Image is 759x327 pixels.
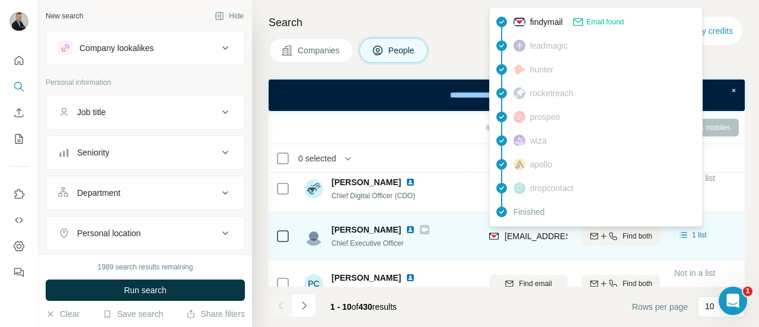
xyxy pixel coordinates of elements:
[269,14,745,31] h4: Search
[79,42,154,54] div: Company lookalikes
[46,179,244,207] button: Department
[514,135,525,147] img: provider wiza logo
[692,230,707,240] span: 1 list
[46,138,244,167] button: Seniority
[9,209,28,231] button: Use Surfe API
[519,278,551,289] span: Find email
[331,239,404,247] span: Chief Executive Officer
[632,301,688,313] span: Rows per page
[388,45,416,56] span: People
[9,102,28,123] button: Enrich CSV
[124,284,167,296] span: Run search
[623,231,652,242] span: Find both
[743,287,752,296] span: 1
[331,285,420,296] span: Pdg
[186,308,245,320] button: Share filters
[719,287,747,315] iframe: Intercom live chat
[331,176,401,188] span: [PERSON_NAME]
[530,111,560,123] span: prospeo
[304,274,323,293] div: PC
[514,111,525,123] img: provider prospeo logo
[489,230,499,242] img: provider findymail logo
[586,17,624,27] span: Email found
[46,219,244,247] button: Personal location
[705,300,715,312] p: 10
[514,158,525,170] img: provider apollo logo
[489,275,567,293] button: Find email
[530,158,552,170] span: apollo
[530,87,573,99] span: rocketreach
[406,177,415,187] img: LinkedIn logo
[77,227,141,239] div: Personal location
[530,182,573,194] span: dropcontact
[46,77,245,88] p: Personal information
[304,179,323,198] img: Avatar
[674,268,715,278] span: Not in a list
[331,192,415,200] span: Chief Digital Officer (CDO)
[582,227,660,245] button: Find both
[292,294,316,318] button: Navigate to next page
[514,16,525,28] img: provider findymail logo
[505,231,645,241] span: [EMAIL_ADDRESS][DOMAIN_NAME]
[514,206,545,218] span: Finished
[298,45,341,56] span: Companies
[9,76,28,97] button: Search
[678,23,733,39] button: Buy credits
[330,302,352,312] span: 1 - 10
[9,262,28,283] button: Feedback
[298,153,336,164] span: 0 selected
[9,128,28,150] button: My lists
[514,87,525,99] img: provider rocketreach logo
[331,272,401,284] span: [PERSON_NAME]
[304,227,323,246] img: Avatar
[103,308,163,320] button: Save search
[530,135,547,147] span: wiza
[406,225,415,234] img: LinkedIn logo
[331,224,401,236] span: [PERSON_NAME]
[359,302,372,312] span: 430
[46,280,245,301] button: Run search
[98,262,193,272] div: 1989 search results remaining
[9,236,28,257] button: Dashboard
[530,64,554,75] span: hunter
[9,183,28,205] button: Use Surfe on LinkedIn
[9,50,28,71] button: Quick start
[530,16,563,28] span: findymail
[352,302,359,312] span: of
[46,308,79,320] button: Clear
[77,147,109,158] div: Seniority
[77,106,106,118] div: Job title
[46,98,244,126] button: Job title
[9,12,28,31] img: Avatar
[582,275,660,293] button: Find both
[46,11,83,21] div: New search
[514,182,525,194] img: provider dropcontact logo
[330,302,397,312] span: results
[77,187,120,199] div: Department
[46,34,244,62] button: Company lookalikes
[514,64,525,75] img: provider hunter logo
[514,40,525,52] img: provider leadmagic logo
[269,80,745,111] iframe: Banner
[623,278,652,289] span: Find both
[530,40,568,52] span: leadmagic
[206,7,252,25] button: Hide
[406,273,415,282] img: LinkedIn logo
